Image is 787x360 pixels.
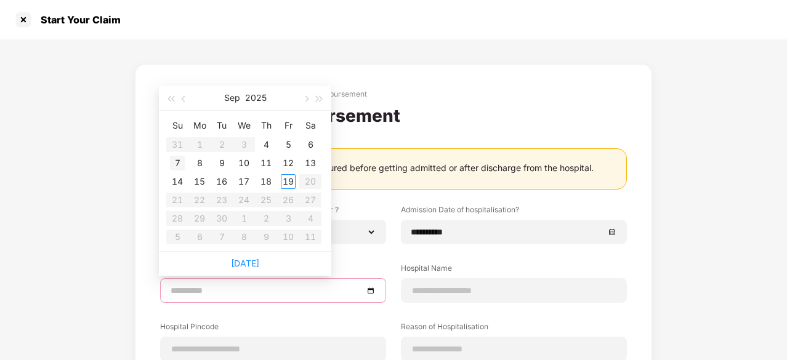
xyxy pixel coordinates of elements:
label: Hospital Name [401,263,627,278]
td: 2025-09-15 [188,172,211,191]
div: Start Your Claim [33,14,121,26]
div: 5 [281,137,296,152]
label: Hospital Pincode [160,321,386,337]
th: Th [255,116,277,135]
td: 2025-09-12 [277,154,299,172]
div: 4 [259,137,273,152]
div: Medical costs incurred by the insured before getting admitted or after discharge from the hospital. [195,162,594,174]
div: 15 [192,174,207,189]
th: Mo [188,116,211,135]
td: 2025-09-14 [166,172,188,191]
div: 13 [303,156,318,170]
div: 8 [192,156,207,170]
div: 6 [303,137,318,152]
label: Reason of Hospitalisation [401,321,627,337]
th: Tu [211,116,233,135]
div: 7 [170,156,185,170]
th: We [233,116,255,135]
td: 2025-09-06 [299,135,321,154]
div: 9 [214,156,229,170]
div: 12 [281,156,296,170]
div: 17 [236,174,251,189]
td: 2025-09-16 [211,172,233,191]
th: Sa [299,116,321,135]
td: 2025-09-18 [255,172,277,191]
td: 2025-09-07 [166,154,188,172]
a: [DATE] [231,258,259,268]
td: 2025-09-10 [233,154,255,172]
label: Admission Date of hospitalisation? [401,204,627,220]
button: Sep [224,86,240,110]
div: 16 [214,174,229,189]
div: 14 [170,174,185,189]
button: 2025 [245,86,267,110]
td: 2025-09-11 [255,154,277,172]
div: 10 [236,156,251,170]
div: 18 [259,174,273,189]
td: 2025-09-13 [299,154,321,172]
td: 2025-09-05 [277,135,299,154]
td: 2025-09-19 [277,172,299,191]
td: 2025-09-04 [255,135,277,154]
th: Fr [277,116,299,135]
td: 2025-09-09 [211,154,233,172]
div: 11 [259,156,273,170]
td: 2025-09-17 [233,172,255,191]
th: Su [166,116,188,135]
div: 19 [281,174,296,189]
td: 2025-09-08 [188,154,211,172]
